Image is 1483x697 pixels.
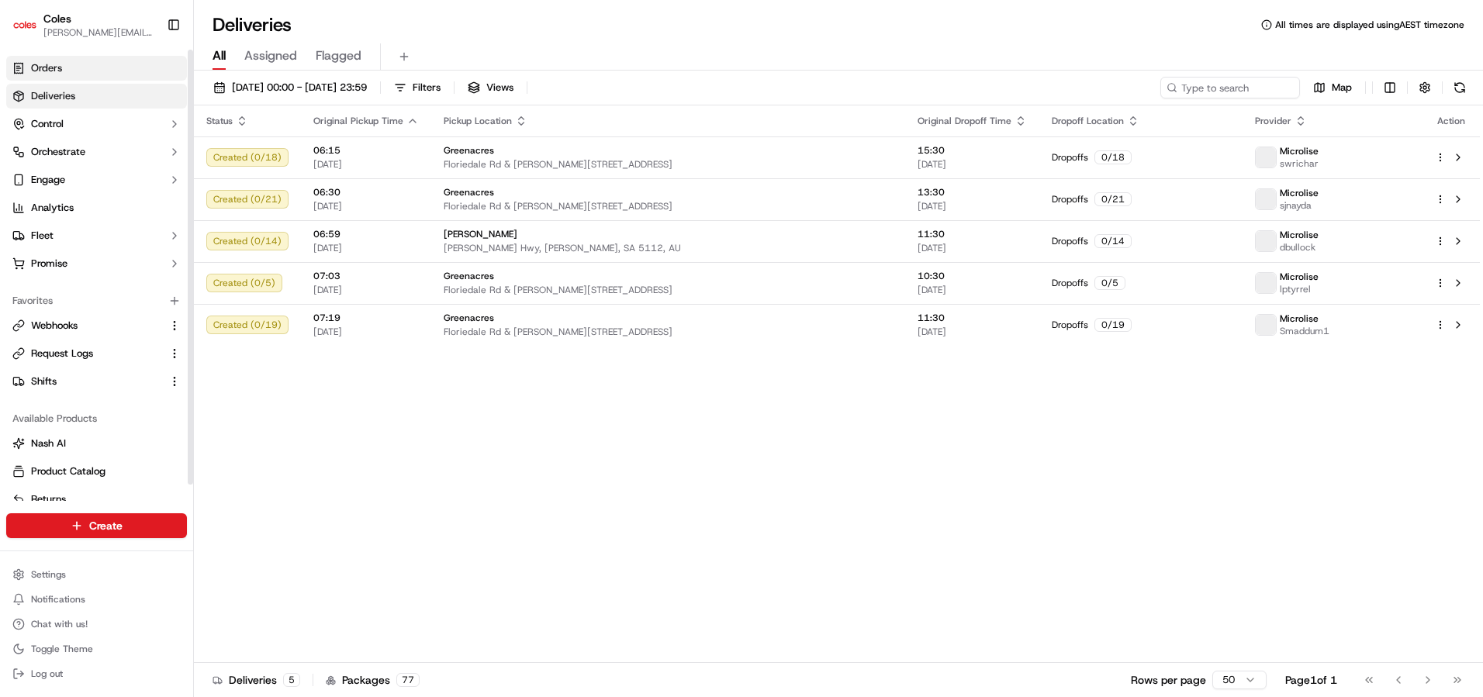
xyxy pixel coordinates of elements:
span: [DATE] [918,326,1027,338]
div: 0 / 5 [1094,276,1125,290]
span: Status [206,115,233,127]
span: Pickup Location [444,115,512,127]
button: [PERSON_NAME][EMAIL_ADDRESS][PERSON_NAME][PERSON_NAME][DOMAIN_NAME] [43,26,154,39]
button: ColesColes[PERSON_NAME][EMAIL_ADDRESS][PERSON_NAME][PERSON_NAME][DOMAIN_NAME] [6,6,161,43]
span: Pylon [154,263,188,274]
div: Favorites [6,288,187,313]
button: Orchestrate [6,140,187,164]
span: 07:03 [313,270,419,282]
span: Settings [31,568,66,581]
div: Available Products [6,406,187,431]
button: Product Catalog [6,459,187,484]
span: 07:19 [313,312,419,324]
button: Toggle Theme [6,638,187,660]
a: Orders [6,56,187,81]
span: [DATE] [313,326,419,338]
span: Chat with us! [31,618,88,630]
span: Control [31,117,64,131]
a: Analytics [6,195,187,220]
span: Log out [31,668,63,680]
span: Provider [1255,115,1291,127]
span: Map [1332,81,1352,95]
span: [DATE] [313,284,419,296]
span: 06:59 [313,228,419,240]
span: Orchestrate [31,145,85,159]
span: sjnayda [1280,199,1319,212]
div: 0 / 18 [1094,150,1132,164]
button: Shifts [6,369,187,394]
span: [DATE] [918,200,1027,212]
span: Knowledge Base [31,225,119,240]
p: Rows per page [1131,672,1206,688]
span: 10:30 [918,270,1027,282]
span: Original Pickup Time [313,115,403,127]
span: Nash AI [31,436,66,450]
span: Promise [31,257,67,271]
a: Product Catalog [12,464,181,478]
a: Powered byPylon [109,262,188,274]
span: [DATE] [918,284,1027,296]
span: Dropoffs [1052,319,1088,331]
div: 0 / 14 [1094,234,1132,248]
button: Map [1306,77,1359,98]
span: Dropoffs [1052,277,1088,289]
span: Microlise [1280,271,1319,283]
span: Floriedale Rd & [PERSON_NAME][STREET_ADDRESS] [444,158,893,171]
button: Fleet [6,223,187,248]
button: Control [6,112,187,136]
span: Greenacres [444,270,494,282]
span: 13:30 [918,186,1027,198]
span: Greenacres [444,312,494,324]
span: 06:15 [313,144,419,157]
span: [DATE] [918,242,1027,254]
span: Product Catalog [31,464,105,478]
span: [PERSON_NAME] [444,228,517,240]
span: lptyrrel [1280,283,1319,295]
span: Microlise [1280,187,1319,199]
span: All times are displayed using AEST timezone [1275,19,1464,31]
div: 0 / 21 [1094,192,1132,206]
span: [DATE] [918,158,1027,171]
button: Settings [6,564,187,585]
button: Coles [43,11,71,26]
div: Deliveries [213,672,300,688]
span: 11:30 [918,312,1027,324]
span: Dropoffs [1052,151,1088,164]
a: Deliveries [6,84,187,109]
span: Original Dropoff Time [918,115,1011,127]
span: 15:30 [918,144,1027,157]
span: Floriedale Rd & [PERSON_NAME][STREET_ADDRESS] [444,200,893,212]
span: [PERSON_NAME] Hwy, [PERSON_NAME], SA 5112, AU [444,242,893,254]
span: API Documentation [147,225,249,240]
span: Dropoffs [1052,235,1088,247]
input: Type to search [1160,77,1300,98]
a: Nash AI [12,436,181,450]
span: Floriedale Rd & [PERSON_NAME][STREET_ADDRESS] [444,326,893,338]
span: Request Logs [31,347,93,361]
button: Log out [6,663,187,685]
button: Views [461,77,520,98]
img: Nash [16,16,47,47]
span: Webhooks [31,319,78,333]
button: Returns [6,487,187,512]
span: Engage [31,173,65,187]
button: Promise [6,251,187,276]
a: 📗Knowledge Base [9,219,125,247]
button: Nash AI [6,431,187,456]
span: Floriedale Rd & [PERSON_NAME][STREET_ADDRESS] [444,284,893,296]
a: 💻API Documentation [125,219,255,247]
span: Dropoff Location [1052,115,1124,127]
span: All [213,47,226,65]
span: Views [486,81,513,95]
div: 77 [396,673,420,687]
span: [DATE] 00:00 - [DATE] 23:59 [232,81,367,95]
div: Action [1435,115,1467,127]
div: 5 [283,673,300,687]
span: Shifts [31,374,57,388]
p: Welcome 👋 [16,62,282,87]
span: 06:30 [313,186,419,198]
span: 11:30 [918,228,1027,240]
button: Create [6,513,187,538]
div: We're available if you need us! [53,164,196,176]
